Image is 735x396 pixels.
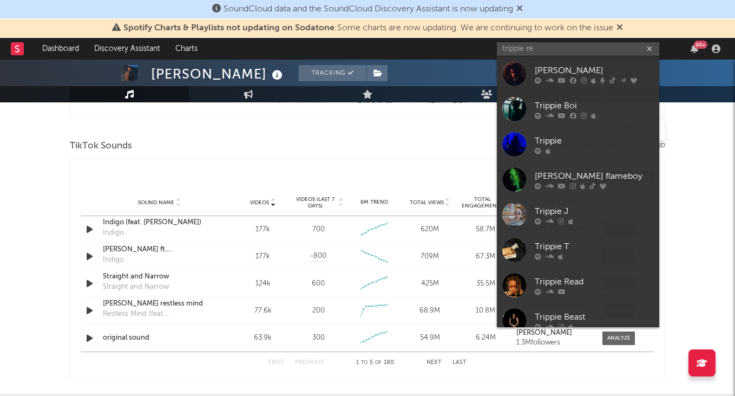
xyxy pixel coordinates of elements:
[461,278,511,289] div: 35.5M
[516,329,572,336] strong: [PERSON_NAME]
[238,278,288,289] div: 124k
[310,251,326,262] span: -800
[70,140,132,153] span: TikTok Sounds
[35,38,87,60] a: Dashboard
[238,306,288,316] div: 77.6k
[238,251,288,262] div: 177k
[375,360,382,365] span: of
[535,275,654,288] div: Trippie Read
[426,360,442,366] button: Next
[535,310,654,323] div: Trippie Beast
[349,198,399,206] div: 6M Trend
[535,64,654,77] div: [PERSON_NAME]
[497,56,659,92] a: [PERSON_NAME]
[238,224,288,235] div: 177k
[535,99,654,112] div: Trippie Boi
[497,127,659,162] a: Trippie
[461,196,504,209] span: Total Engagements
[345,356,405,369] div: 1 5 180
[295,360,324,366] button: Previous
[103,217,216,228] a: Indigo (feat. [PERSON_NAME])
[168,38,205,60] a: Charts
[516,5,523,14] span: Dismiss
[405,333,455,343] div: 54.9M
[516,339,592,347] div: 1.3M followers
[497,197,659,232] a: Trippie J
[312,224,325,235] div: 700
[312,306,325,316] div: 200
[691,44,698,53] button: 99+
[497,162,659,197] a: [PERSON_NAME] flameboy
[312,333,325,343] div: 300
[516,329,592,337] a: [PERSON_NAME]
[87,38,168,60] a: Discovery Assistant
[461,224,511,235] div: 58.7M
[461,306,511,316] div: 10.8M
[238,333,288,343] div: 63.9k
[410,199,444,206] span: Total Views
[497,42,659,56] input: Search for artists
[103,255,124,265] div: Indigo
[103,282,169,293] div: Straight and Narrow
[497,268,659,303] a: Trippie Read
[377,99,384,104] span: of
[452,360,467,366] button: Last
[405,278,455,289] div: 425M
[461,333,511,343] div: 6.24M
[103,271,216,282] a: Straight and Narrow
[361,360,367,365] span: to
[103,298,216,309] a: [PERSON_NAME] restless mind
[497,303,659,338] a: Trippie Beast
[268,360,284,366] button: First
[312,278,325,289] div: 600
[103,244,216,255] a: [PERSON_NAME] ft. [PERSON_NAME]
[151,65,285,83] div: [PERSON_NAME]
[616,24,623,33] span: Dismiss
[103,228,124,238] div: Indigo
[535,240,654,253] div: Trippie T
[123,24,613,33] span: : Some charts are now updating. We are continuing to work on the issue
[405,251,455,262] div: 709M
[224,5,513,14] span: SoundCloud data and the SoundCloud Discovery Assistant is now updating
[293,196,337,209] span: Videos (last 7 days)
[535,170,654,183] div: [PERSON_NAME] flameboy
[103,333,216,343] a: original sound
[535,205,654,218] div: Trippie J
[535,134,654,147] div: Trippie
[250,199,269,206] span: Videos
[497,232,659,268] a: Trippie T
[405,224,455,235] div: 620M
[123,24,334,33] span: Spotify Charts & Playlists not updating on Sodatone
[405,306,455,316] div: 68.9M
[138,199,174,206] span: Sound Name
[299,65,366,81] button: Tracking
[363,99,370,104] span: to
[694,41,707,49] div: 99 +
[103,309,216,320] div: Restless Mind (feat. [PERSON_NAME])
[497,92,659,127] a: Trippie Boi
[461,251,511,262] div: 67.3M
